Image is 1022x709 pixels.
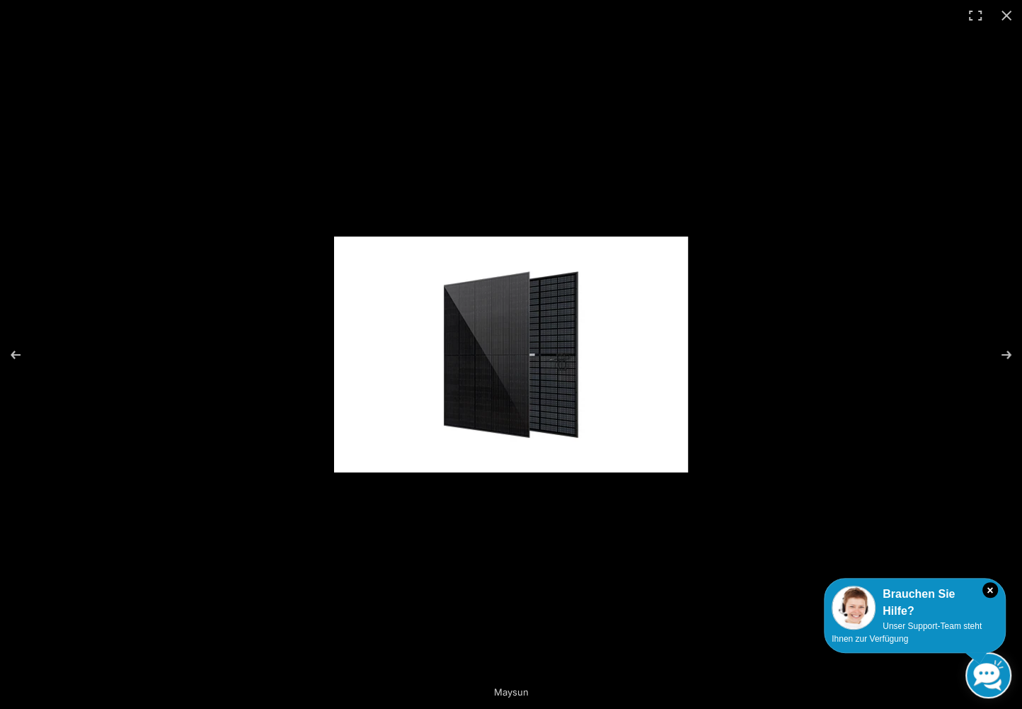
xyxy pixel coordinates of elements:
[832,621,982,644] span: Unser Support-Team steht Ihnen zur Verfügung
[982,582,998,598] i: Schließen
[334,237,688,472] img: Maysun-1.webp
[362,678,660,706] div: Maysun
[832,586,875,630] img: Customer service
[832,586,998,620] div: Brauchen Sie Hilfe?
